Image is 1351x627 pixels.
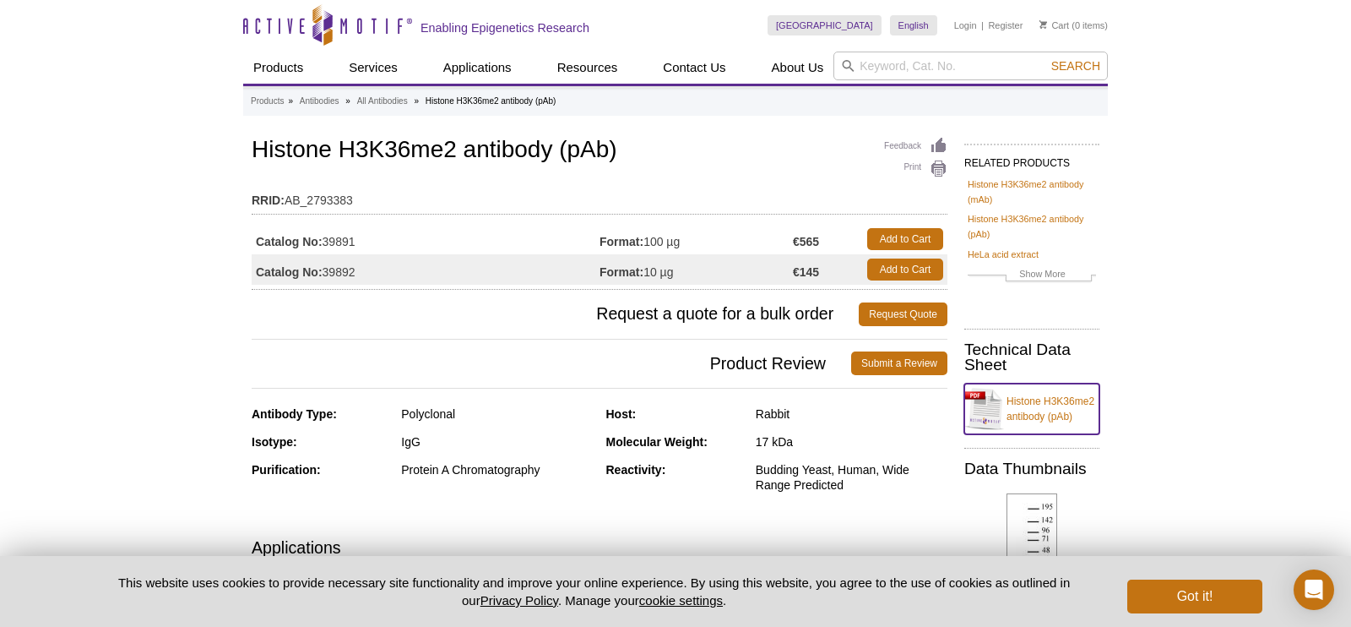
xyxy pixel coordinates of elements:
[252,303,859,326] span: Request a quote for a bulk order
[968,211,1096,242] a: Histone H3K36me2 antibody (pAb)
[252,224,600,254] td: 39891
[243,52,313,84] a: Products
[793,234,819,249] strong: €565
[252,435,297,449] strong: Isotype:
[867,228,943,250] a: Add to Cart
[867,259,943,281] a: Add to Cart
[1006,493,1057,625] img: Histone H3K36me2 antibody (pAb) tested by Western blot.
[600,264,643,280] strong: Format:
[756,406,947,422] div: Rabbit
[401,462,593,477] div: Protein A Chromatography
[1039,20,1047,29] img: Your Cart
[1051,59,1100,73] span: Search
[1046,58,1105,74] button: Search
[252,137,947,166] h1: Histone H3K36me2 antibody (pAb)
[859,303,947,326] a: Request Quote
[964,461,1099,477] h2: Data Thumbnails
[981,15,984,35] li: |
[1294,570,1334,610] div: Open Intercom Messenger
[420,20,589,35] h2: Enabling Epigenetics Research
[339,52,408,84] a: Services
[606,463,666,477] strong: Reactivity:
[600,224,793,254] td: 100 µg
[256,264,323,280] strong: Catalog No:
[968,177,1096,207] a: Histone H3K36me2 antibody (mAb)
[252,535,947,560] h3: Applications
[964,342,1099,373] h2: Technical Data Sheet
[833,52,1108,80] input: Keyword, Cat. No.
[884,137,947,155] a: Feedback
[968,247,1039,262] a: HeLa acid extract
[1127,580,1262,613] button: Got it!
[401,434,593,450] div: IgG
[890,15,937,35] a: English
[345,96,350,106] li: »
[252,183,947,210] td: AB_2793383
[251,94,284,109] a: Products
[768,15,882,35] a: [GEOGRAPHIC_DATA]
[252,463,321,477] strong: Purification:
[600,234,643,249] strong: Format:
[964,144,1099,174] h2: RELATED PRODUCTS
[1039,19,1069,31] a: Cart
[653,52,735,84] a: Contact Us
[252,193,285,208] strong: RRID:
[756,462,947,493] div: Budding Yeast, Human, Wide Range Predicted
[851,352,947,375] a: Submit a Review
[252,407,337,421] strong: Antibody Type:
[964,384,1099,434] a: Histone H3K36me2 antibody (pAb)
[954,19,977,31] a: Login
[793,264,819,280] strong: €145
[988,19,1023,31] a: Register
[288,96,293,106] li: »
[256,234,323,249] strong: Catalog No:
[357,94,408,109] a: All Antibodies
[762,52,834,84] a: About Us
[884,160,947,178] a: Print
[547,52,628,84] a: Resources
[606,407,637,421] strong: Host:
[1039,15,1108,35] li: (0 items)
[968,266,1096,286] a: Show More
[300,94,339,109] a: Antibodies
[89,574,1099,609] p: This website uses cookies to provide necessary site functionality and improve your online experie...
[480,593,558,608] a: Privacy Policy
[426,96,556,106] li: Histone H3K36me2 antibody (pAb)
[433,52,522,84] a: Applications
[606,435,708,449] strong: Molecular Weight:
[252,352,851,375] span: Product Review
[414,96,419,106] li: »
[252,254,600,285] td: 39892
[756,434,947,450] div: 17 kDa
[401,406,593,422] div: Polyclonal
[639,593,723,608] button: cookie settings
[600,254,793,285] td: 10 µg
